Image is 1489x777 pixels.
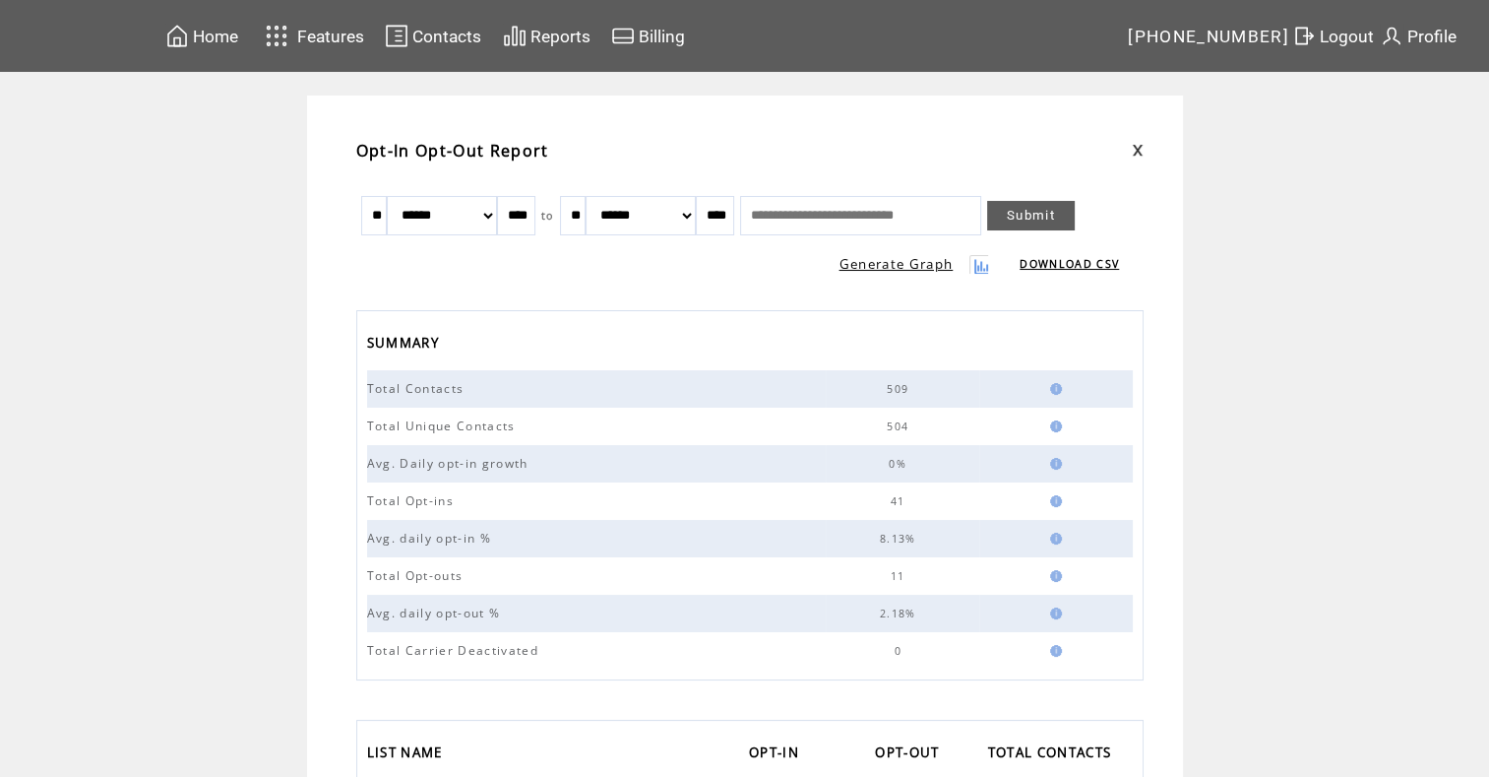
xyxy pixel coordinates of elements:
[1380,24,1403,48] img: profile.svg
[367,530,496,547] span: Avg. daily opt-in %
[1044,570,1062,582] img: help.gif
[367,455,533,472] span: Avg. Daily opt-in growth
[891,494,910,508] span: 41
[412,27,481,46] span: Contacts
[367,739,448,771] span: LIST NAME
[894,644,905,658] span: 0
[1020,257,1119,271] a: DOWNLOAD CSV
[1320,27,1374,46] span: Logout
[1044,533,1062,545] img: help.gif
[875,739,949,771] a: OPT-OUT
[1289,21,1377,51] a: Logout
[162,21,241,51] a: Home
[988,739,1117,771] span: TOTAL CONTACTS
[165,24,189,48] img: home.svg
[1377,21,1459,51] a: Profile
[1407,27,1457,46] span: Profile
[875,739,944,771] span: OPT-OUT
[988,739,1122,771] a: TOTAL CONTACTS
[1292,24,1316,48] img: exit.svg
[1128,27,1289,46] span: [PHONE_NUMBER]
[639,27,685,46] span: Billing
[880,607,921,620] span: 2.18%
[839,255,954,273] a: Generate Graph
[608,21,688,51] a: Billing
[367,567,468,584] span: Total Opt-outs
[257,17,368,55] a: Features
[367,418,521,434] span: Total Unique Contacts
[1044,383,1062,395] img: help.gif
[367,380,469,397] span: Total Contacts
[541,209,554,223] span: to
[889,457,911,471] span: 0%
[891,569,910,583] span: 11
[1044,421,1062,432] img: help.gif
[611,24,635,48] img: creidtcard.svg
[297,27,364,46] span: Features
[193,27,238,46] span: Home
[382,21,484,51] a: Contacts
[385,24,408,48] img: contacts.svg
[367,739,453,771] a: LIST NAME
[1044,608,1062,619] img: help.gif
[503,24,527,48] img: chart.svg
[1044,495,1062,507] img: help.gif
[1044,645,1062,657] img: help.gif
[367,329,444,361] span: SUMMARY
[880,532,921,546] span: 8.13%
[367,642,543,659] span: Total Carrier Deactivated
[500,21,593,51] a: Reports
[887,420,913,433] span: 504
[887,382,913,396] span: 509
[749,739,804,771] span: OPT-IN
[987,201,1075,230] a: Submit
[260,20,294,52] img: features.svg
[749,739,809,771] a: OPT-IN
[356,140,549,162] span: Opt-In Opt-Out Report
[367,605,506,621] span: Avg. daily opt-out %
[1044,458,1062,470] img: help.gif
[530,27,590,46] span: Reports
[367,492,459,509] span: Total Opt-ins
